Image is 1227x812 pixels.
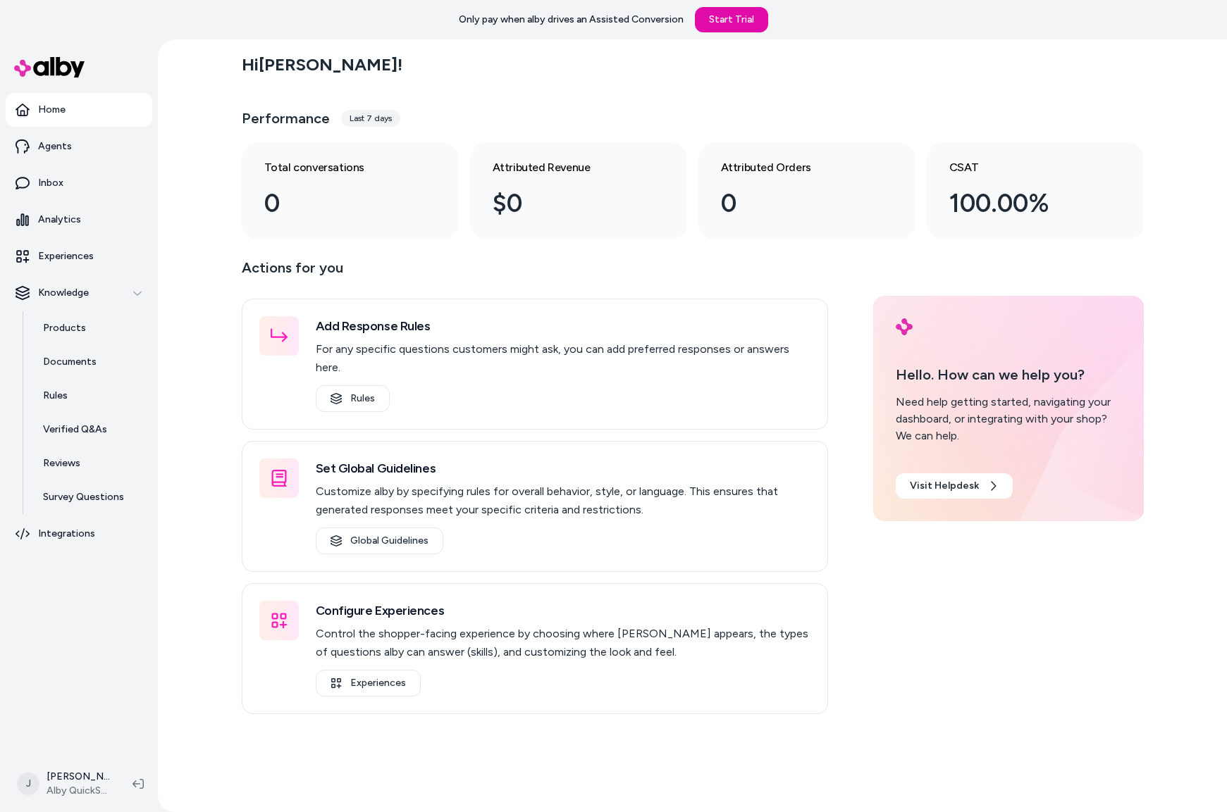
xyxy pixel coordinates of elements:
[43,321,86,335] p: Products
[43,423,107,437] p: Verified Q&As
[38,139,72,154] p: Agents
[493,185,642,223] div: $0
[695,7,768,32] a: Start Trial
[316,670,421,697] a: Experiences
[721,185,870,223] div: 0
[242,54,402,75] h2: Hi [PERSON_NAME] !
[242,108,330,128] h3: Performance
[896,318,913,335] img: alby Logo
[459,13,684,27] p: Only pay when alby drives an Assisted Conversion
[43,355,97,369] p: Documents
[927,142,1144,239] a: CSAT 100.00%
[47,784,110,798] span: Alby QuickStart Store
[43,389,68,403] p: Rules
[38,176,63,190] p: Inbox
[47,770,110,784] p: [PERSON_NAME]
[38,286,89,300] p: Knowledge
[316,458,810,478] h3: Set Global Guidelines
[6,130,152,163] a: Agents
[264,159,414,176] h3: Total conversations
[949,159,1099,176] h3: CSAT
[242,256,828,290] p: Actions for you
[493,159,642,176] h3: Attributed Revenue
[38,103,66,117] p: Home
[8,761,121,806] button: J[PERSON_NAME]Alby QuickStart Store
[29,379,152,413] a: Rules
[698,142,915,239] a: Attributed Orders 0
[43,490,124,504] p: Survey Questions
[316,385,390,412] a: Rules
[6,203,152,237] a: Analytics
[470,142,687,239] a: Attributed Revenue $0
[17,773,39,795] span: J
[316,625,810,661] p: Control the shopper-facing experience by choosing where [PERSON_NAME] appears, the types of quest...
[38,249,94,263] p: Experiences
[316,340,810,377] p: For any specific questions customers might ask, you can add preferred responses or answers here.
[341,110,400,127] div: Last 7 days
[38,527,95,541] p: Integrations
[29,345,152,379] a: Documents
[316,527,443,554] a: Global Guidelines
[264,185,414,223] div: 0
[6,276,152,310] button: Knowledge
[29,446,152,480] a: Reviews
[6,93,152,127] a: Home
[29,311,152,345] a: Products
[896,364,1121,385] p: Hello. How can we help you?
[29,413,152,446] a: Verified Q&As
[242,142,459,239] a: Total conversations 0
[896,394,1121,444] div: Need help getting started, navigating your dashboard, or integrating with your shop? We can help.
[14,57,85,77] img: alby Logo
[949,185,1099,223] div: 100.00%
[316,316,810,336] h3: Add Response Rules
[38,213,81,227] p: Analytics
[896,473,1013,499] a: Visit Helpdesk
[316,482,810,519] p: Customize alby by specifying rules for overall behavior, style, or language. This ensures that ge...
[316,601,810,620] h3: Configure Experiences
[29,480,152,514] a: Survey Questions
[6,517,152,551] a: Integrations
[6,239,152,273] a: Experiences
[721,159,870,176] h3: Attributed Orders
[6,166,152,200] a: Inbox
[43,456,80,470] p: Reviews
